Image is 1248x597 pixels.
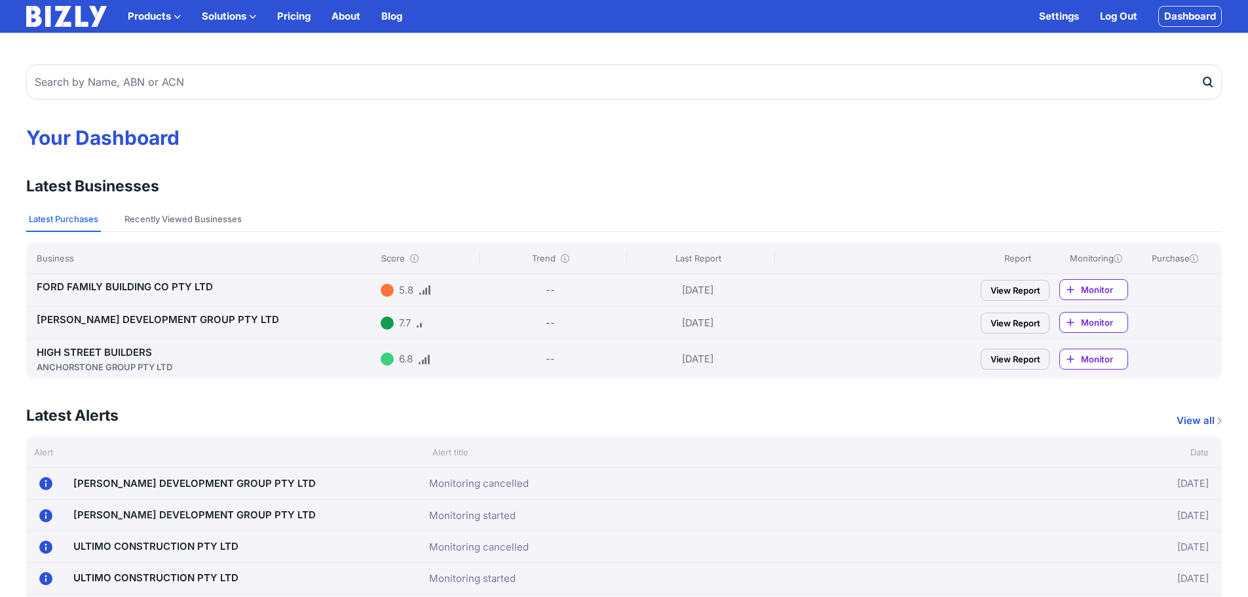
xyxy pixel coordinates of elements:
[981,313,1049,334] a: View Report
[37,252,375,265] div: Business
[331,9,360,24] a: About
[73,571,238,584] a: ULTIMO CONSTRUCTION PTY LTD
[425,446,1023,459] div: Alert title
[981,349,1049,370] a: View Report
[429,476,529,491] a: Monitoring cancelled
[26,446,425,459] div: Alert
[1059,252,1133,265] div: Monitoring
[122,207,244,232] button: Recently Viewed Businesses
[546,282,555,298] div: --
[1100,9,1137,24] a: Log Out
[1039,9,1079,24] a: Settings
[546,351,555,367] div: --
[429,508,516,524] a: Monitoring started
[73,540,238,552] a: ULTIMO CONSTRUCTION PTY LTD
[277,9,311,24] a: Pricing
[37,346,375,374] a: HIGH STREET BUILDERSANCHORSTONE GROUP PTY LTD
[26,176,159,197] h3: Latest Businesses
[128,9,181,24] button: Products
[399,351,413,367] div: 6.8
[37,313,279,326] a: [PERSON_NAME] DEVELOPMENT GROUP PTY LTD
[626,312,768,334] div: [DATE]
[1014,537,1209,557] div: [DATE]
[1059,279,1128,300] a: Monitor
[73,509,316,521] a: [PERSON_NAME] DEVELOPMENT GROUP PTY LTD
[1158,6,1222,27] a: Dashboard
[1023,446,1222,459] div: Date
[626,252,768,265] div: Last Report
[26,207,1222,232] nav: Tabs
[1138,252,1211,265] div: Purchase
[26,405,119,426] h3: Latest Alerts
[381,9,402,24] a: Blog
[26,207,101,232] button: Latest Purchases
[1081,316,1127,329] span: Monitor
[1059,312,1128,333] a: Monitor
[26,126,1222,149] h1: Your Dashboard
[202,9,256,24] button: Solutions
[429,571,516,587] a: Monitoring started
[1014,473,1209,494] div: [DATE]
[73,477,316,490] a: [PERSON_NAME] DEVELOPMENT GROUP PTY LTD
[626,345,768,374] div: [DATE]
[1059,349,1128,370] a: Monitor
[1177,413,1222,429] a: View all
[381,252,474,265] div: Score
[981,252,1054,265] div: Report
[1081,353,1127,366] span: Monitor
[37,280,213,293] a: FORD FAMILY BUILDING CO PTY LTD
[37,360,375,374] div: ANCHORSTONE GROUP PTY LTD
[1014,568,1209,588] div: [DATE]
[429,539,529,555] a: Monitoring cancelled
[399,315,411,331] div: 7.7
[26,64,1222,100] input: Search by Name, ABN or ACN
[1081,283,1127,296] span: Monitor
[546,315,555,331] div: --
[479,252,621,265] div: Trend
[626,279,768,301] div: [DATE]
[1014,505,1209,526] div: [DATE]
[981,280,1049,301] a: View Report
[399,282,413,298] div: 5.8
